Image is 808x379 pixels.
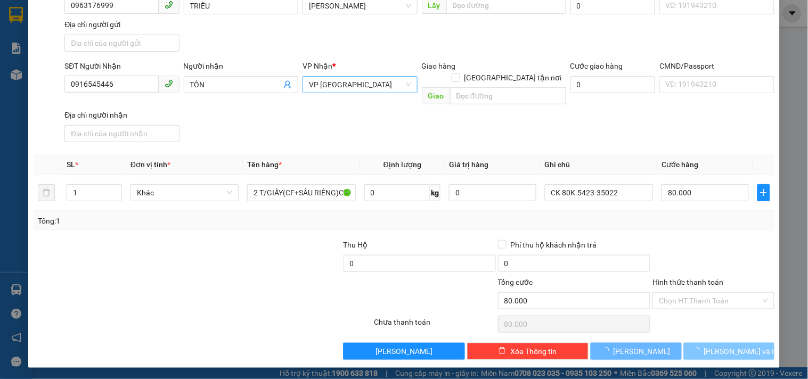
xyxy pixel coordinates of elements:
[64,109,179,121] div: Địa chỉ người nhận
[165,79,173,88] span: phone
[498,278,533,286] span: Tổng cước
[602,347,614,355] span: loading
[303,62,332,70] span: VP Nhận
[510,345,557,357] span: Xóa Thông tin
[64,125,179,142] input: Địa chỉ của người nhận
[652,278,723,286] label: Hình thức thanh toán
[449,184,536,201] input: 0
[137,185,232,201] span: Khác
[64,35,179,52] input: Địa chỉ của người gửi
[343,343,464,360] button: [PERSON_NAME]
[69,30,154,50] strong: 0901 900 568
[757,184,770,201] button: plus
[570,76,656,93] input: Cước giao hàng
[430,184,440,201] span: kg
[64,19,179,30] div: Địa chỉ người gửi
[184,60,298,72] div: Người nhận
[467,343,589,360] button: deleteXóa Thông tin
[247,160,282,169] span: Tên hàng
[692,347,704,355] span: loading
[383,160,421,169] span: Định lượng
[450,87,566,104] input: Dọc đường
[69,52,121,62] strong: 0901 933 179
[7,30,58,50] strong: 0931 600 979
[499,347,506,356] span: delete
[591,343,681,360] button: [PERSON_NAME]
[309,77,411,93] span: VP Sài Gòn
[373,316,496,335] div: Chưa thanh toán
[422,62,456,70] span: Giao hàng
[662,160,698,169] span: Cước hàng
[130,160,170,169] span: Đơn vị tính
[283,80,292,89] span: user-add
[422,87,450,104] span: Giao
[704,345,779,357] span: [PERSON_NAME] và In
[67,160,75,169] span: SL
[449,160,488,169] span: Giá trị hàng
[659,60,774,72] div: CMND/Passport
[614,345,671,357] span: [PERSON_NAME]
[460,72,566,84] span: [GEOGRAPHIC_DATA] tận nơi
[165,1,173,9] span: phone
[64,60,179,72] div: SĐT Người Nhận
[545,184,653,201] input: Ghi Chú
[758,188,770,197] span: plus
[38,215,313,227] div: Tổng: 1
[7,67,53,81] span: VP GỬI:
[684,343,774,360] button: [PERSON_NAME] và In
[343,241,368,249] span: Thu Hộ
[376,345,432,357] span: [PERSON_NAME]
[247,184,355,201] input: VD: Bàn, Ghế
[7,30,39,40] strong: Sài Gòn:
[507,239,601,251] span: Phí thu hộ khách nhận trả
[541,154,657,175] th: Ghi chú
[29,10,133,25] span: ĐỨC ĐẠT GIA LAI
[38,184,55,201] button: delete
[570,62,623,70] label: Cước giao hàng
[7,52,59,62] strong: 0901 936 968
[69,30,135,40] strong: [PERSON_NAME]:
